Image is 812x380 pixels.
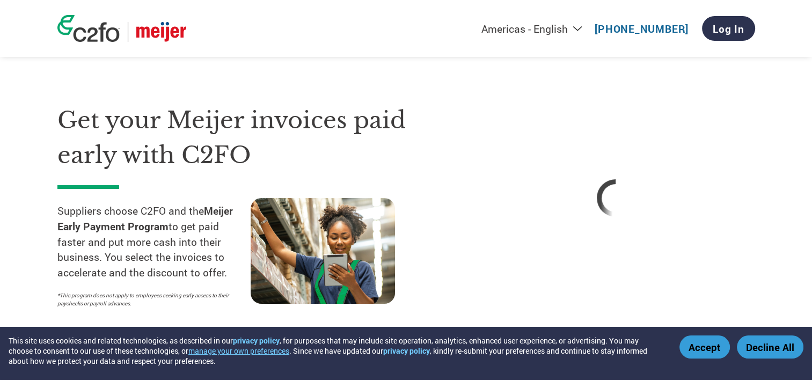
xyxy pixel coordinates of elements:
button: Accept [679,335,730,359]
img: Meijer [136,22,186,42]
h1: Get your Meijer invoices paid early with C2FO [57,103,444,172]
img: c2fo logo [57,15,120,42]
strong: Meijer Early Payment Program [57,204,233,233]
button: manage your own preferences [188,346,289,356]
a: privacy policy [233,335,280,346]
p: Suppliers choose C2FO and the to get paid faster and put more cash into their business. You selec... [57,203,251,281]
div: This site uses cookies and related technologies, as described in our , for purposes that may incl... [9,335,664,366]
a: Log In [702,16,755,41]
p: *This program does not apply to employees seeking early access to their paychecks or payroll adva... [57,291,240,308]
a: [PHONE_NUMBER] [595,22,689,35]
a: privacy policy [383,346,430,356]
button: Decline All [737,335,803,359]
img: supply chain worker [251,198,395,304]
